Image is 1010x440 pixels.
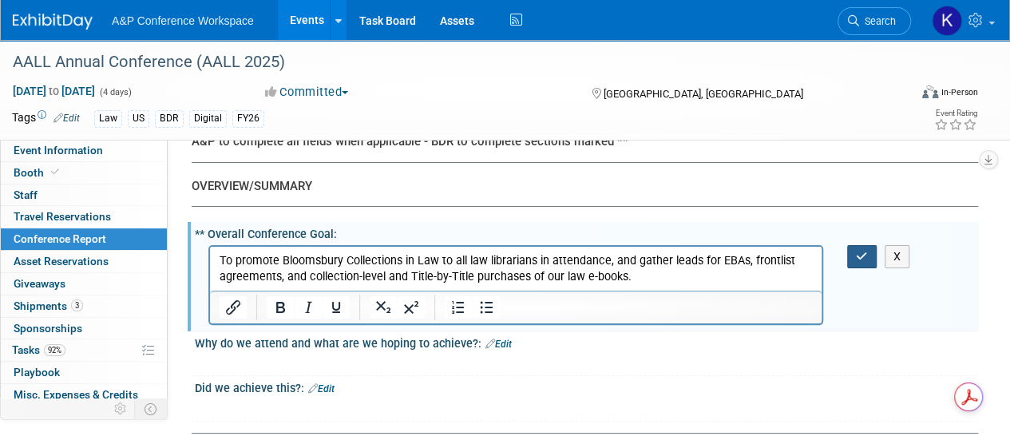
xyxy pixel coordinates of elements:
[1,162,167,184] a: Booth
[398,296,425,319] button: Superscript
[12,109,80,128] td: Tags
[922,85,938,98] img: Format-Inperson.png
[941,86,978,98] div: In-Person
[192,133,966,150] div: A&P to complete all fields when applicable - BDR to complete sections marked **
[220,296,247,319] button: Insert/edit link
[1,184,167,206] a: Staff
[1,384,167,406] a: Misc. Expenses & Credits
[473,296,500,319] button: Bullet list
[267,296,294,319] button: Bold
[837,83,978,107] div: Event Format
[1,251,167,272] a: Asset Reservations
[1,362,167,383] a: Playbook
[323,296,350,319] button: Underline
[192,178,966,195] div: OVERVIEW/SUMMARY
[195,376,978,397] div: Did we achieve this?:
[1,206,167,228] a: Travel Reservations
[838,7,911,35] a: Search
[1,273,167,295] a: Giveaways
[46,85,61,97] span: to
[295,296,322,319] button: Italic
[934,109,977,117] div: Event Rating
[7,48,896,77] div: AALL Annual Conference (AALL 2025)
[44,344,65,356] span: 92%
[14,232,106,245] span: Conference Report
[51,168,59,176] i: Booth reservation complete
[135,398,168,419] td: Toggle Event Tabs
[13,14,93,30] img: ExhibitDay
[107,398,135,419] td: Personalize Event Tab Strip
[603,88,802,100] span: [GEOGRAPHIC_DATA], [GEOGRAPHIC_DATA]
[210,247,822,291] iframe: Rich Text Area
[14,255,109,268] span: Asset Reservations
[12,343,65,356] span: Tasks
[370,296,397,319] button: Subscript
[12,84,96,98] span: [DATE] [DATE]
[155,110,184,127] div: BDR
[112,14,254,27] span: A&P Conference Workspace
[98,87,132,97] span: (4 days)
[885,245,910,268] button: X
[14,388,138,401] span: Misc. Expenses & Credits
[932,6,962,36] img: Katie Bennett
[1,295,167,317] a: Shipments3
[1,228,167,250] a: Conference Report
[128,110,149,127] div: US
[445,296,472,319] button: Numbered list
[1,318,167,339] a: Sponsorships
[14,144,103,157] span: Event Information
[94,110,122,127] div: Law
[14,166,62,179] span: Booth
[195,222,978,242] div: ** Overall Conference Goal:
[232,110,264,127] div: FY26
[53,113,80,124] a: Edit
[14,277,65,290] span: Giveaways
[859,15,896,27] span: Search
[14,366,60,379] span: Playbook
[71,299,83,311] span: 3
[14,188,38,201] span: Staff
[1,140,167,161] a: Event Information
[195,331,978,352] div: Why do we attend and what are we hoping to achieve?:
[485,339,512,350] a: Edit
[189,110,227,127] div: Digital
[14,299,83,312] span: Shipments
[14,210,111,223] span: Travel Reservations
[1,339,167,361] a: Tasks92%
[259,84,354,101] button: Committed
[308,383,335,394] a: Edit
[14,322,82,335] span: Sponsorships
